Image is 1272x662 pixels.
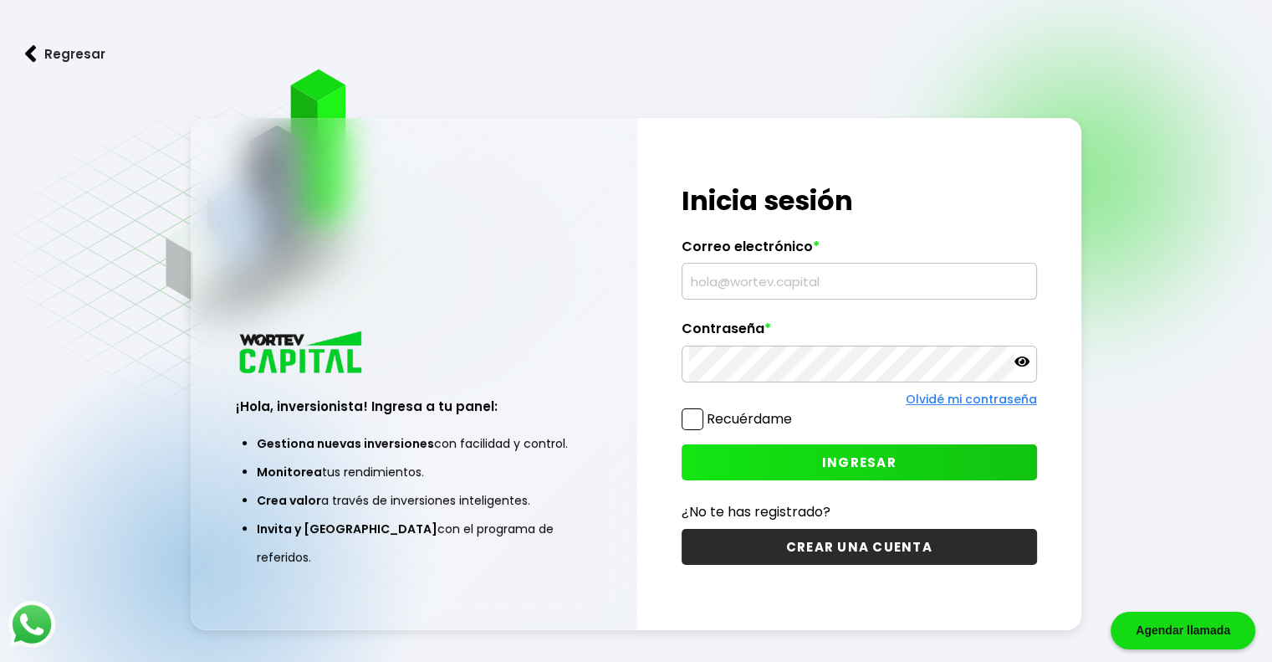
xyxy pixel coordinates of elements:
li: con facilidad y control. [257,429,570,458]
span: Gestiona nuevas inversiones [257,435,434,452]
img: logos_whatsapp-icon.242b2217.svg [8,601,55,648]
a: ¿No te has registrado?CREAR UNA CUENTA [682,501,1037,565]
div: Agendar llamada [1111,612,1255,649]
span: Monitorea [257,464,322,480]
a: Olvidé mi contraseña [906,391,1037,408]
li: tus rendimientos. [257,458,570,486]
label: Recuérdame [707,409,792,429]
input: hola@wortev.capital [689,264,1029,299]
span: Crea valor [257,492,321,509]
label: Contraseña [682,321,1037,346]
span: Invita y [GEOGRAPHIC_DATA] [257,521,437,537]
h3: ¡Hola, inversionista! Ingresa a tu panel: [236,397,591,416]
p: ¿No te has registrado? [682,501,1037,522]
button: INGRESAR [682,444,1037,480]
button: CREAR UNA CUENTA [682,529,1037,565]
h1: Inicia sesión [682,181,1037,221]
img: logo_wortev_capital [236,329,368,378]
li: con el programa de referidos. [257,515,570,572]
li: a través de inversiones inteligentes. [257,486,570,515]
label: Correo electrónico [682,239,1037,264]
img: flecha izquierda [25,45,37,63]
span: INGRESAR [822,454,897,471]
